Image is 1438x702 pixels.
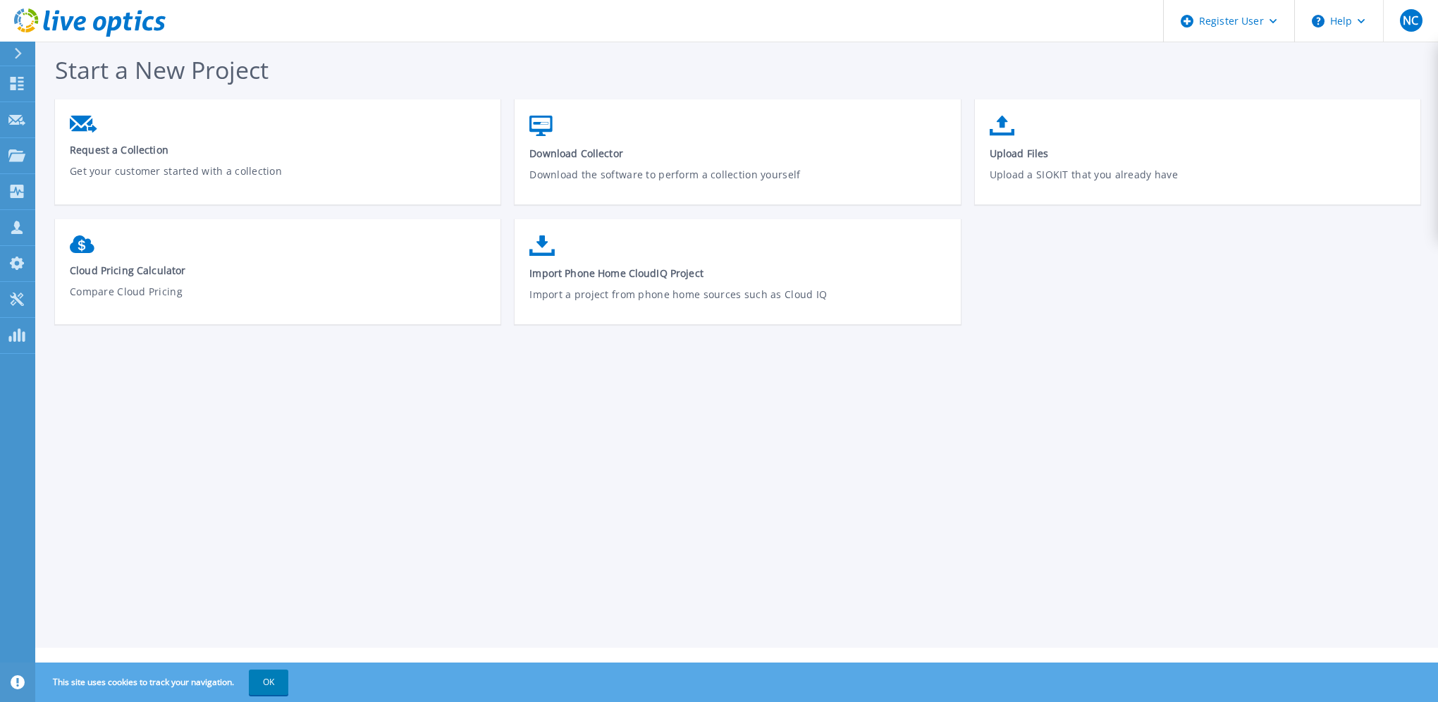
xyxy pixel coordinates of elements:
a: Upload FilesUpload a SIOKIT that you already have [975,109,1420,209]
p: Download the software to perform a collection yourself [529,167,946,199]
a: Cloud Pricing CalculatorCompare Cloud Pricing [55,228,500,327]
span: Upload Files [990,147,1406,160]
span: Download Collector [529,147,946,160]
p: Import a project from phone home sources such as Cloud IQ [529,287,946,319]
span: Cloud Pricing Calculator [70,264,486,277]
a: Request a CollectionGet your customer started with a collection [55,109,500,206]
button: OK [249,670,288,695]
span: NC [1403,15,1418,26]
span: This site uses cookies to track your navigation. [39,670,288,695]
span: Import Phone Home CloudIQ Project [529,266,946,280]
p: Upload a SIOKIT that you already have [990,167,1406,199]
p: Compare Cloud Pricing [70,284,486,316]
span: Request a Collection [70,143,486,156]
p: Get your customer started with a collection [70,164,486,196]
a: Download CollectorDownload the software to perform a collection yourself [515,109,960,209]
span: Start a New Project [55,54,269,86]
